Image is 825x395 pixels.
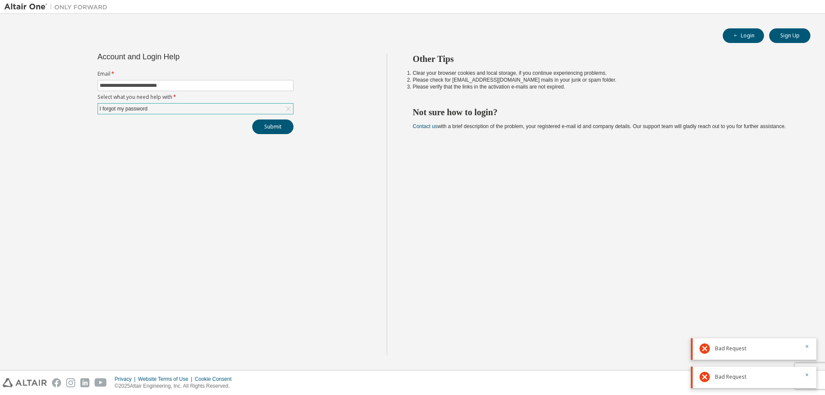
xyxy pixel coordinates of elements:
li: Please check for [EMAIL_ADDRESS][DOMAIN_NAME] mails in your junk or spam folder. [413,77,795,83]
div: Account and Login Help [98,53,254,60]
label: Select what you need help with [98,94,293,101]
div: Cookie Consent [195,376,236,383]
h2: Not sure how to login? [413,107,795,118]
div: I forgot my password [98,104,293,114]
span: Bad Request [715,374,746,380]
label: Email [98,70,293,77]
img: linkedin.svg [80,378,89,387]
a: Contact us [413,123,437,129]
li: Clear your browser cookies and local storage, if you continue experiencing problems. [413,70,795,77]
button: Sign Up [769,28,810,43]
li: Please verify that the links in the activation e-mails are not expired. [413,83,795,90]
button: Submit [252,119,293,134]
p: © 2025 Altair Engineering, Inc. All Rights Reserved. [115,383,237,390]
span: Bad Request [715,345,746,352]
div: I forgot my password [98,104,149,113]
img: altair_logo.svg [3,378,47,387]
img: instagram.svg [66,378,75,387]
h2: Other Tips [413,53,795,64]
div: Website Terms of Use [138,376,195,383]
span: with a brief description of the problem, your registered e-mail id and company details. Our suppo... [413,123,786,129]
img: facebook.svg [52,378,61,387]
img: Altair One [4,3,112,11]
img: youtube.svg [95,378,107,387]
div: Privacy [115,376,138,383]
button: Login [723,28,764,43]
